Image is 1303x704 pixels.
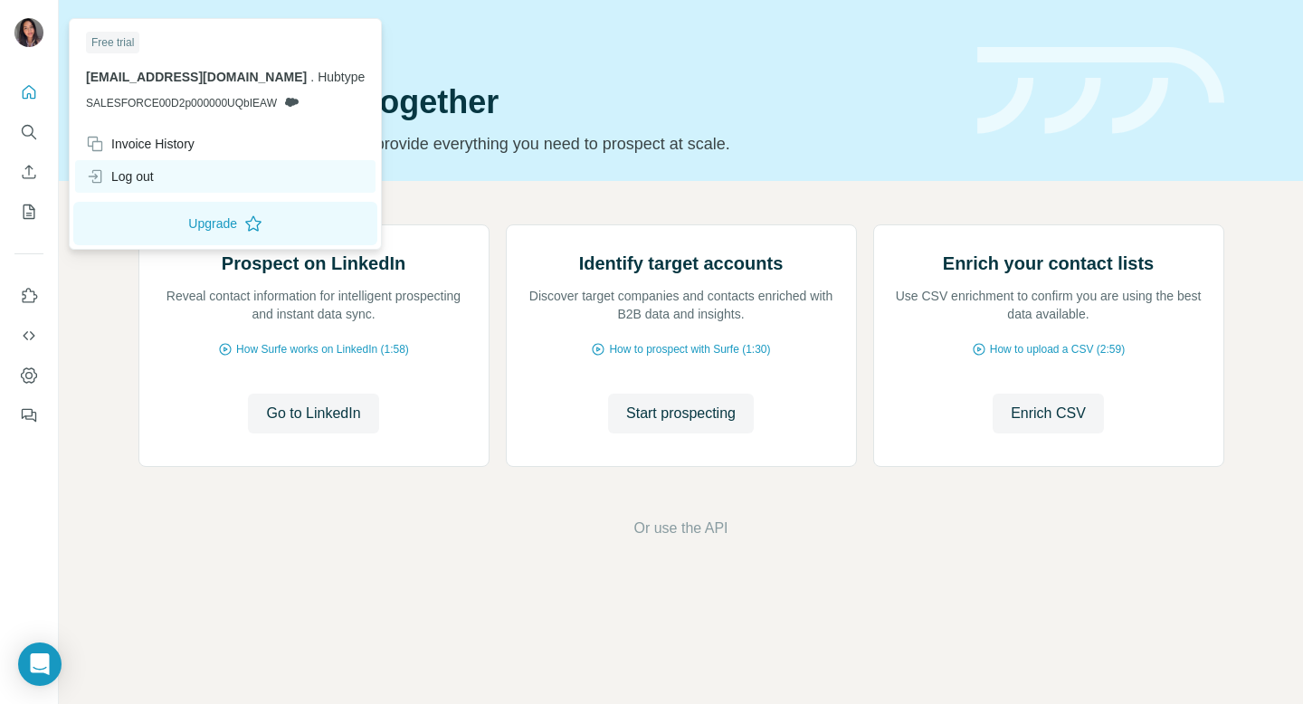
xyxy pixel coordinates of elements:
[14,116,43,148] button: Search
[990,341,1125,357] span: How to upload a CSV (2:59)
[14,399,43,432] button: Feedback
[86,135,195,153] div: Invoice History
[14,18,43,47] img: Avatar
[86,167,154,186] div: Log out
[14,76,43,109] button: Quick start
[525,287,838,323] p: Discover target companies and contacts enriched with B2B data and insights.
[86,32,139,53] div: Free trial
[18,642,62,686] div: Open Intercom Messenger
[14,195,43,228] button: My lists
[138,84,956,120] h1: Let’s prospect together
[248,394,378,433] button: Go to LinkedIn
[86,70,307,84] span: [EMAIL_ADDRESS][DOMAIN_NAME]
[609,341,770,357] span: How to prospect with Surfe (1:30)
[138,33,956,52] div: Quick start
[86,95,277,111] span: SALESFORCE00D2p000000UQbIEAW
[157,287,471,323] p: Reveal contact information for intelligent prospecting and instant data sync.
[943,251,1154,276] h2: Enrich your contact lists
[14,280,43,312] button: Use Surfe on LinkedIn
[608,394,754,433] button: Start prospecting
[1011,403,1086,424] span: Enrich CSV
[626,403,736,424] span: Start prospecting
[633,518,728,539] button: Or use the API
[266,403,360,424] span: Go to LinkedIn
[236,341,409,357] span: How Surfe works on LinkedIn (1:58)
[579,251,784,276] h2: Identify target accounts
[14,156,43,188] button: Enrich CSV
[993,394,1104,433] button: Enrich CSV
[73,202,377,245] button: Upgrade
[222,251,405,276] h2: Prospect on LinkedIn
[318,70,365,84] span: Hubtype
[310,70,314,84] span: .
[977,47,1224,135] img: banner
[14,319,43,352] button: Use Surfe API
[138,131,956,157] p: Pick your starting point and we’ll provide everything you need to prospect at scale.
[14,359,43,392] button: Dashboard
[892,287,1205,323] p: Use CSV enrichment to confirm you are using the best data available.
